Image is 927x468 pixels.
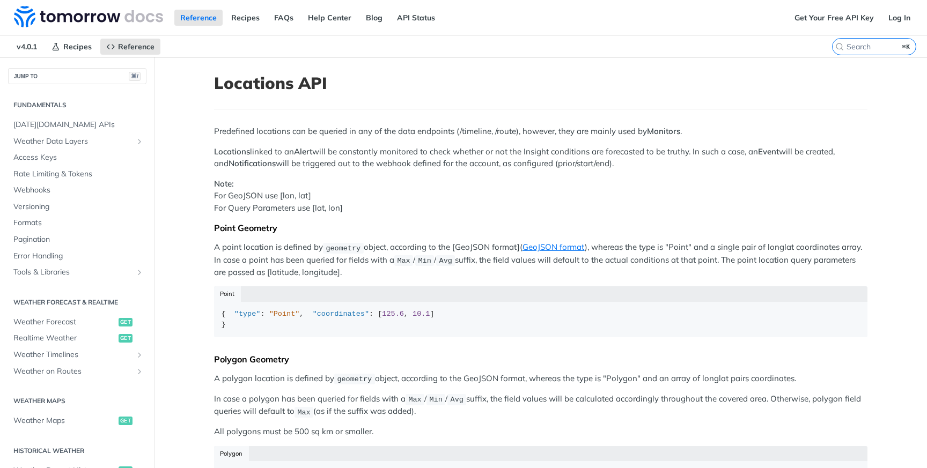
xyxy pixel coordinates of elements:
a: Access Keys [8,150,146,166]
span: Avg [451,396,464,404]
button: Show subpages for Weather Timelines [135,351,144,359]
span: Realtime Weather [13,333,116,344]
div: Polygon Geometry [214,354,867,365]
h1: Locations API [214,73,867,93]
span: Min [418,257,431,265]
a: Reference [100,39,160,55]
button: JUMP TO⌘/ [8,68,146,84]
span: Max [397,257,410,265]
a: Help Center [302,10,357,26]
span: Rate Limiting & Tokens [13,169,144,180]
span: geometry [326,244,360,252]
span: Max [297,408,310,416]
img: Tomorrow.io Weather API Docs [14,6,163,27]
strong: Event [758,146,779,157]
span: Weather Timelines [13,350,133,360]
span: geometry [337,375,372,383]
span: ⌘/ [129,72,141,81]
p: Predefined locations can be queried in any of the data endpoints (/timeline, /route), however, th... [214,125,867,138]
span: 125.6 [382,310,404,318]
p: For GeoJSON use [lon, lat] For Query Parameters use [lat, lon] [214,178,867,214]
p: A point location is defined by object, according to the [GeoJSON format]( ), whereas the type is ... [214,241,867,278]
span: Reference [118,42,154,51]
span: get [119,318,133,326]
strong: Notifications [229,158,276,168]
span: [DATE][DOMAIN_NAME] APIs [13,120,144,130]
svg: Search [835,42,844,51]
a: Blog [360,10,388,26]
strong: Locations [214,146,250,157]
strong: Alert [294,146,312,157]
span: Error Handling [13,251,144,262]
a: Weather TimelinesShow subpages for Weather Timelines [8,347,146,363]
a: Error Handling [8,248,146,264]
span: "Point" [269,310,300,318]
span: "type" [234,310,261,318]
span: Weather Forecast [13,317,116,328]
a: Weather Forecastget [8,314,146,330]
h2: Historical Weather [8,446,146,456]
span: Recipes [63,42,92,51]
span: get [119,334,133,343]
h2: Weather Forecast & realtime [8,298,146,307]
a: Get Your Free API Key [789,10,880,26]
a: FAQs [268,10,299,26]
span: Versioning [13,202,144,212]
span: Min [429,396,442,404]
a: Webhooks [8,182,146,198]
span: Weather Data Layers [13,136,133,147]
span: Max [408,396,421,404]
a: [DATE][DOMAIN_NAME] APIs [8,117,146,133]
p: A polygon location is defined by object, according to the GeoJSON format, whereas the type is "Po... [214,373,867,385]
span: "coordinates" [313,310,369,318]
kbd: ⌘K [900,41,913,52]
a: Recipes [46,39,98,55]
a: Recipes [225,10,266,26]
span: Webhooks [13,185,144,196]
a: Weather Data LayersShow subpages for Weather Data Layers [8,133,146,150]
h2: Fundamentals [8,100,146,110]
span: Tools & Libraries [13,267,133,278]
a: Versioning [8,199,146,215]
a: GeoJSON format [523,242,585,252]
a: API Status [391,10,441,26]
a: Tools & LibrariesShow subpages for Tools & Libraries [8,264,146,280]
span: Avg [439,257,452,265]
button: Show subpages for Weather Data Layers [135,137,144,146]
h2: Weather Maps [8,396,146,406]
p: In case a polygon has been queried for fields with a / / suffix, the field values will be calcula... [214,393,867,418]
span: Weather Maps [13,415,116,426]
span: Weather on Routes [13,366,133,377]
span: get [119,417,133,425]
div: Point Geometry [214,222,867,233]
span: Formats [13,218,144,228]
div: { : , : [ , ] } [222,309,860,330]
button: Show subpages for Tools & Libraries [135,268,144,277]
a: Realtime Weatherget [8,330,146,346]
span: Pagination [13,234,144,245]
p: All polygons must be 500 sq km or smaller. [214,426,867,438]
span: 10.1 [413,310,430,318]
a: Pagination [8,232,146,248]
a: Log In [882,10,916,26]
a: Rate Limiting & Tokens [8,166,146,182]
strong: Note: [214,179,234,189]
button: Show subpages for Weather on Routes [135,367,144,376]
span: v4.0.1 [11,39,43,55]
a: Weather Mapsget [8,413,146,429]
a: Reference [174,10,223,26]
p: linked to an will be constantly monitored to check whether or not the Insight conditions are fore... [214,146,867,170]
a: Formats [8,215,146,231]
strong: Monitors [647,126,680,136]
span: Access Keys [13,152,144,163]
a: Weather on RoutesShow subpages for Weather on Routes [8,363,146,380]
